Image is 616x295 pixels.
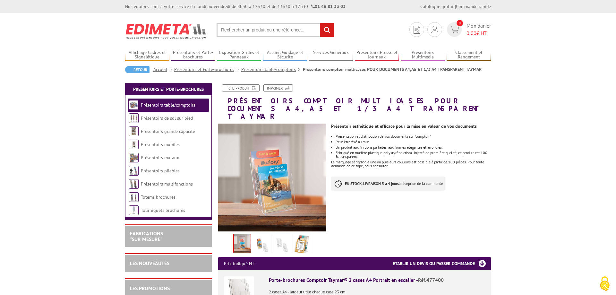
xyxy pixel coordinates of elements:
h1: Présentoirs comptoir multicases POUR DOCUMENTS A4,A5 ET 1/3 A4 TRANSPARENT TAYMAR [213,84,496,120]
img: porte_brochures_comptoirs_multicases_a4_a5_1-3a4_taymar_477300_mise_en_situation.jpg [234,234,251,254]
img: porte_brochures_comptoirs_477300.jpg [274,235,290,255]
img: Edimeta [125,19,207,43]
a: Commande rapide [456,4,491,9]
img: Présentoirs multifonctions [129,179,139,189]
p: Prix indiqué HT [224,257,254,270]
img: Tourniquets brochures [129,205,139,215]
img: devis rapide [431,26,438,33]
li: Fabriqué en matière plastique polystyrène cristal injecté de première qualité, ce produit est 100... [336,151,491,159]
a: Présentoirs multifonctions [141,181,193,187]
a: Présentoirs et Porte-brochures [171,50,215,60]
a: Présentoirs table/comptoirs [141,102,195,108]
a: Présentoirs Presse et Journaux [355,50,399,60]
a: Imprimer [263,84,293,91]
a: Présentoirs Multimédia [401,50,445,60]
a: Présentoirs mobiles [141,142,180,147]
strong: EN STOCK, LIVRAISON 3 à 4 jours [345,181,399,186]
a: Présentoirs grande capacité [141,128,195,134]
a: Fiche produit [222,84,260,91]
img: porte_brochures_comptoirs_multicases_a4_a5_1-3a4_taymar_477300_mise_en_situation.jpg [218,124,326,232]
span: Mon panier [466,22,491,37]
img: Présentoirs table/comptoirs [129,100,139,110]
a: Présentoirs de sol sur pied [141,115,193,121]
a: Présentoirs pliables [141,168,180,174]
li: Peut être fixé au mur. [336,140,491,144]
a: Totems brochures [141,194,175,200]
a: Catalogue gratuit [420,4,455,9]
a: Exposition Grilles et Panneaux [217,50,261,60]
img: devis rapide [450,26,459,33]
span: Réf.477400 [418,277,444,283]
span: 0,00 [466,30,476,36]
img: Totems brochures [129,192,139,202]
a: Services Généraux [309,50,353,60]
input: Rechercher un produit ou une référence... [217,23,334,37]
span: 0 [457,20,463,26]
a: Présentoirs et Porte-brochures [133,86,204,92]
strong: 01 46 81 33 03 [311,4,346,9]
div: | [420,3,491,10]
div: Nos équipes sont à votre service du lundi au vendredi de 8h30 à 12h30 et de 13h30 à 17h30 [125,3,346,10]
img: Cookies (fenêtre modale) [597,276,613,292]
input: rechercher [320,23,334,37]
span: € HT [466,30,491,37]
img: Présentoirs mobiles [129,140,139,149]
button: Cookies (fenêtre modale) [594,273,616,295]
a: Accueil Guidage et Sécurité [263,50,307,60]
li: Présentoirs comptoir multicases POUR DOCUMENTS A4,A5 ET 1/3 A4 TRANSPARENT TAYMAR [303,66,482,73]
a: Tourniquets brochures [141,207,185,213]
a: Présentoirs muraux [141,155,179,161]
a: LES NOUVEAUTÉS [130,260,169,266]
a: FABRICATIONS"Sur Mesure" [130,230,163,242]
img: porte_brochures_comptoirs_477300_vide_plein.jpg [254,235,270,255]
img: Présentoirs grande capacité [129,126,139,136]
a: Affichage Cadres et Signalétique [125,50,169,60]
a: devis rapide 0 Mon panier 0,00€ HT [445,22,491,37]
a: Présentoirs table/comptoirs [241,66,303,72]
a: Présentoirs et Porte-brochures [174,66,241,72]
div: Le marquage sérigraphie une ou plusieurs couleurs est possible à partir de 100 pièces. Pour toute... [331,160,491,168]
h3: Etablir un devis ou passer commande [393,257,491,270]
a: LES PROMOTIONS [130,285,170,291]
img: Présentoirs pliables [129,166,139,176]
a: Classement et Rangement [447,50,491,60]
li: Présentation et distribution de vos documents sur "comptoir" [336,134,491,138]
li: Un produit aux finitions parfaites, aux formes élégantes et arrondies. [336,145,491,149]
div: Porte-brochures Comptoir Taymar® 2 cases A4 Portrait en escalier - [269,276,485,284]
img: Présentoirs muraux [129,153,139,162]
strong: Présentoir esthétique et efficace pour la mise en valeur de vos documents [331,123,477,129]
img: presentoir_3cases_a4_eco_portrait_escalier__477300_.jpg [294,235,310,255]
p: à réception de la commande [331,177,445,191]
a: Retour [125,66,150,73]
a: Accueil [153,66,174,72]
img: Présentoirs de sol sur pied [129,113,139,123]
img: devis rapide [414,26,420,34]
